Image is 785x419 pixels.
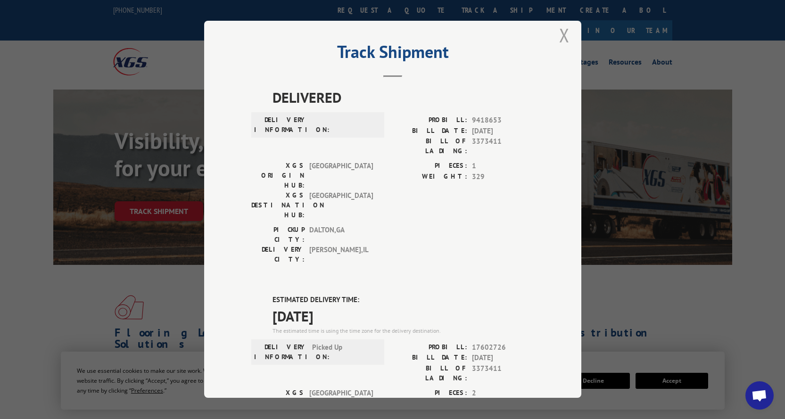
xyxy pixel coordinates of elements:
[273,295,534,306] label: ESTIMATED DELIVERY TIME:
[393,353,467,364] label: BILL DATE:
[472,137,534,156] span: 3373411
[273,305,534,327] span: [DATE]
[472,388,534,399] span: 2
[472,363,534,383] span: 3373411
[251,388,305,418] label: XGS ORIGIN HUB:
[309,245,373,265] span: [PERSON_NAME] , IL
[472,172,534,182] span: 329
[393,388,467,399] label: PIECES:
[254,342,307,362] label: DELIVERY INFORMATION:
[559,23,570,48] button: Close modal
[393,363,467,383] label: BILL OF LADING:
[309,388,373,418] span: [GEOGRAPHIC_DATA]
[472,115,534,126] span: 9418653
[251,45,534,63] h2: Track Shipment
[393,161,467,172] label: PIECES:
[393,115,467,126] label: PROBILL:
[472,342,534,353] span: 17602726
[309,191,373,221] span: [GEOGRAPHIC_DATA]
[393,126,467,137] label: BILL DATE:
[251,245,305,265] label: DELIVERY CITY:
[309,225,373,245] span: DALTON , GA
[393,172,467,182] label: WEIGHT:
[251,191,305,221] label: XGS DESTINATION HUB:
[273,87,534,108] span: DELIVERED
[393,137,467,156] label: BILL OF LADING:
[472,161,534,172] span: 1
[309,161,373,191] span: [GEOGRAPHIC_DATA]
[312,342,376,362] span: Picked Up
[273,327,534,335] div: The estimated time is using the time zone for the delivery destination.
[745,381,774,410] div: Open chat
[393,342,467,353] label: PROBILL:
[472,126,534,137] span: [DATE]
[254,115,307,135] label: DELIVERY INFORMATION:
[251,161,305,191] label: XGS ORIGIN HUB:
[472,353,534,364] span: [DATE]
[251,225,305,245] label: PICKUP CITY:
